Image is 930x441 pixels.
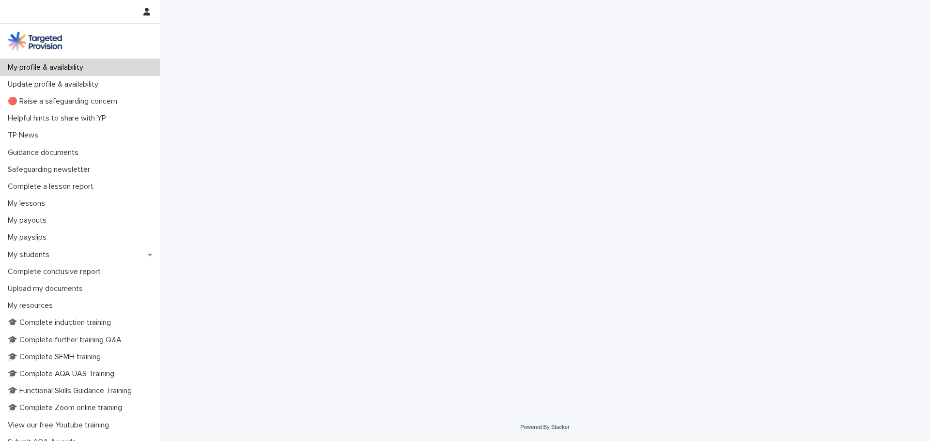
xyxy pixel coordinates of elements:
[4,301,61,310] p: My resources
[4,63,91,72] p: My profile & availability
[4,335,129,345] p: 🎓 Complete further training Q&A
[4,386,139,395] p: 🎓 Functional Skills Guidance Training
[4,233,54,242] p: My payslips
[4,80,106,89] p: Update profile & availability
[4,165,98,174] p: Safeguarding newsletter
[4,148,86,157] p: Guidance documents
[4,352,108,362] p: 🎓 Complete SEMH training
[4,216,54,225] p: My payouts
[4,284,91,293] p: Upload my documents
[4,182,101,191] p: Complete a lesson report
[4,403,130,412] p: 🎓 Complete Zoom online training
[8,31,62,51] img: M5nRWzHhSzIhMunXDL62
[4,250,57,259] p: My students
[4,114,114,123] p: Helpful hints to share with YP
[520,424,569,430] a: Powered By Stacker
[4,369,122,379] p: 🎓 Complete AQA UAS Training
[4,267,108,276] p: Complete conclusive report
[4,131,46,140] p: TP News
[4,97,125,106] p: 🔴 Raise a safeguarding concern
[4,421,117,430] p: View our free Youtube training
[4,318,119,327] p: 🎓 Complete induction training
[4,199,53,208] p: My lessons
